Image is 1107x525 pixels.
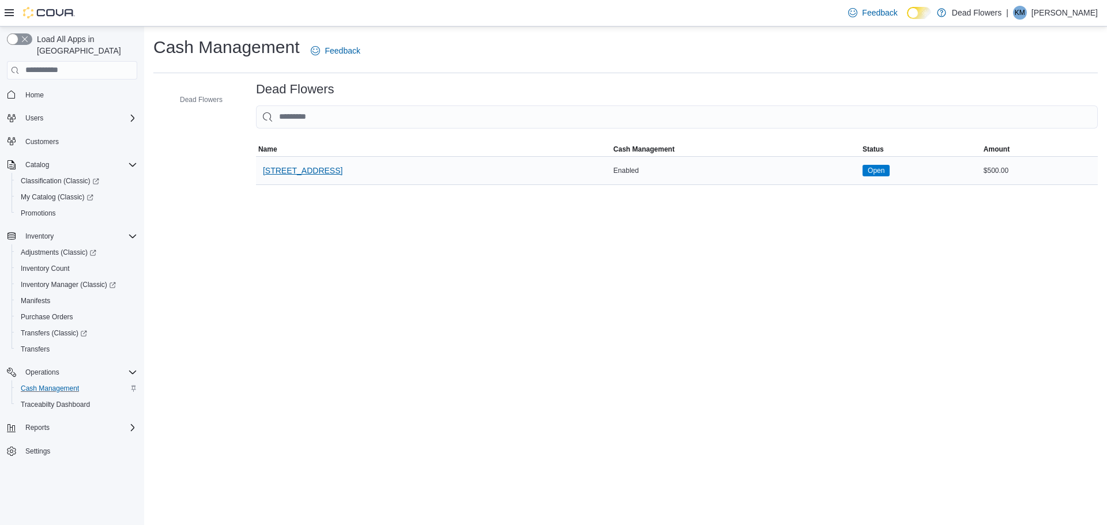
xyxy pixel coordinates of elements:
span: Open [863,165,890,176]
button: Purchase Orders [12,309,142,325]
span: KM [1015,6,1025,20]
span: Reports [21,421,137,435]
span: Cash Management [613,145,675,154]
a: Adjustments (Classic) [12,244,142,260]
span: Manifests [21,296,50,305]
a: Transfers (Classic) [16,326,92,340]
span: My Catalog (Classic) [21,192,93,202]
span: Adjustments (Classic) [21,248,96,257]
span: Traceabilty Dashboard [21,400,90,409]
span: Inventory Manager (Classic) [16,278,137,292]
a: Classification (Classic) [16,174,104,188]
button: Customers [2,133,142,150]
span: Transfers (Classic) [16,326,137,340]
span: Cash Management [21,384,79,393]
span: Settings [21,444,137,458]
a: Inventory Manager (Classic) [16,278,121,292]
a: Home [21,88,48,102]
a: My Catalog (Classic) [12,189,142,205]
a: Inventory Manager (Classic) [12,277,142,293]
button: Cash Management [12,380,142,396]
button: Status [860,142,981,156]
button: Manifests [12,293,142,309]
span: Transfers [16,342,137,356]
span: Operations [25,368,59,377]
span: Catalog [25,160,49,169]
button: Transfers [12,341,142,357]
span: Amount [984,145,1010,154]
button: Reports [21,421,54,435]
span: Settings [25,447,50,456]
a: Customers [21,135,63,149]
button: Catalog [21,158,54,172]
span: Manifests [16,294,137,308]
a: Transfers [16,342,54,356]
p: | [1006,6,1008,20]
span: Name [258,145,277,154]
span: Status [863,145,884,154]
button: Amount [981,142,1098,156]
span: Home [21,88,137,102]
a: Adjustments (Classic) [16,245,101,259]
input: Dark Mode [907,7,931,19]
span: Purchase Orders [21,312,73,322]
span: Adjustments (Classic) [16,245,137,259]
a: Promotions [16,206,61,220]
span: Users [25,114,43,123]
button: Cash Management [611,142,860,156]
span: Customers [21,134,137,149]
span: Feedback [325,45,360,56]
span: Customers [25,137,59,146]
span: Inventory Count [16,262,137,275]
img: Cova [23,7,75,18]
span: Inventory [25,232,54,241]
p: Dead Flowers [952,6,1001,20]
h1: Cash Management [153,36,299,59]
button: Settings [2,443,142,459]
h3: Dead Flowers [256,82,334,96]
div: Kelly Moore [1013,6,1027,20]
span: Classification (Classic) [16,174,137,188]
a: Traceabilty Dashboard [16,398,95,411]
button: Catalog [2,157,142,173]
span: Load All Apps in [GEOGRAPHIC_DATA] [32,33,137,56]
a: Settings [21,444,55,458]
button: Operations [21,365,64,379]
a: Classification (Classic) [12,173,142,189]
span: My Catalog (Classic) [16,190,137,204]
a: Feedback [306,39,364,62]
span: Cash Management [16,382,137,395]
span: Feedback [862,7,897,18]
span: [STREET_ADDRESS] [263,165,342,176]
a: Feedback [844,1,902,24]
span: Users [21,111,137,125]
span: Transfers (Classic) [21,328,87,338]
span: Catalog [21,158,137,172]
input: This is a search bar. As you type, the results lower in the page will automatically filter. [256,105,1098,129]
span: Open [868,165,884,176]
a: Manifests [16,294,55,308]
a: Inventory Count [16,262,74,275]
span: Promotions [21,209,56,218]
button: Inventory [21,229,58,243]
button: Operations [2,364,142,380]
span: Operations [21,365,137,379]
button: Reports [2,420,142,436]
a: My Catalog (Classic) [16,190,98,204]
a: Transfers (Classic) [12,325,142,341]
a: Purchase Orders [16,310,78,324]
span: Purchase Orders [16,310,137,324]
a: Cash Management [16,382,84,395]
button: Dead Flowers [164,93,227,107]
button: Promotions [12,205,142,221]
span: Inventory Manager (Classic) [21,280,116,289]
nav: Complex example [7,82,137,490]
button: Inventory Count [12,260,142,277]
button: Traceabilty Dashboard [12,396,142,413]
div: Enabled [611,164,860,177]
span: Transfers [21,345,50,354]
button: Users [2,110,142,126]
button: Name [256,142,611,156]
button: Users [21,111,48,125]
